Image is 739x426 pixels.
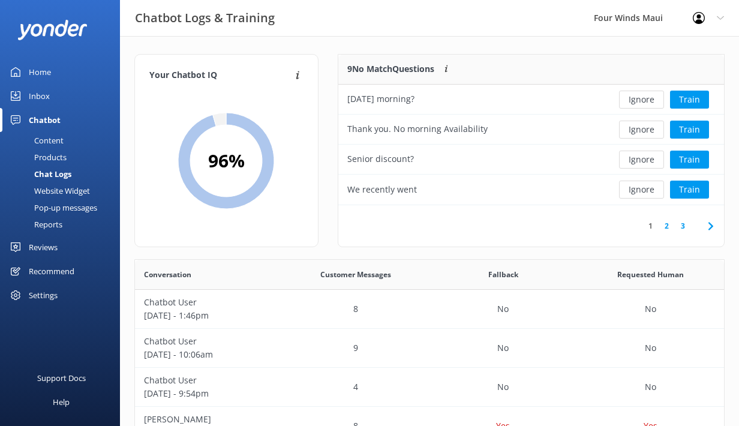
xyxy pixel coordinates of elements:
a: 2 [659,220,675,232]
div: Chatbot [29,108,61,132]
h4: Your Chatbot IQ [149,69,292,82]
button: Train [670,121,709,139]
img: yonder-white-logo.png [18,20,87,40]
div: Help [53,390,70,414]
div: [DATE] morning? [347,92,414,106]
div: Chat Logs [7,166,71,182]
div: row [338,145,724,175]
span: Fallback [488,269,518,280]
div: row [135,329,724,368]
span: Customer Messages [320,269,391,280]
div: Products [7,149,67,166]
span: Conversation [144,269,191,280]
p: No [497,380,509,394]
a: Website Widget [7,182,120,199]
div: Website Widget [7,182,90,199]
div: Reports [7,216,62,233]
a: Pop-up messages [7,199,120,216]
p: 8 [353,302,358,316]
button: Train [670,151,709,169]
div: Senior discount? [347,152,414,166]
div: Settings [29,283,58,307]
h3: Chatbot Logs & Training [135,8,275,28]
button: Ignore [619,181,664,199]
div: Thank you. No morning Availability [347,122,488,136]
a: 1 [642,220,659,232]
p: Chatbot User [144,374,274,387]
p: Chatbot User [144,296,274,309]
a: 3 [675,220,691,232]
p: No [645,341,656,355]
div: Recommend [29,259,74,283]
p: [PERSON_NAME] [144,413,274,426]
a: Reports [7,216,120,233]
button: Ignore [619,151,664,169]
p: 9 [353,341,358,355]
p: 9 No Match Questions [347,62,434,76]
p: No [645,380,656,394]
p: [DATE] - 1:46pm [144,309,274,322]
div: Support Docs [37,366,86,390]
a: Content [7,132,120,149]
div: Content [7,132,64,149]
a: Chat Logs [7,166,120,182]
p: No [497,302,509,316]
div: row [338,175,724,205]
button: Train [670,91,709,109]
div: Home [29,60,51,84]
div: row [135,368,724,407]
div: Inbox [29,84,50,108]
p: [DATE] - 9:54pm [144,387,274,400]
button: Ignore [619,91,664,109]
div: We recently went [347,183,417,196]
div: grid [338,85,724,205]
p: Chatbot User [144,335,274,348]
div: row [135,290,724,329]
span: Requested Human [617,269,684,280]
p: [DATE] - 10:06am [144,348,274,361]
p: 4 [353,380,358,394]
p: No [497,341,509,355]
button: Train [670,181,709,199]
a: Products [7,149,120,166]
div: row [338,85,724,115]
p: No [645,302,656,316]
div: Pop-up messages [7,199,97,216]
div: Reviews [29,235,58,259]
div: row [338,115,724,145]
h2: 96 % [208,146,245,175]
button: Ignore [619,121,664,139]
